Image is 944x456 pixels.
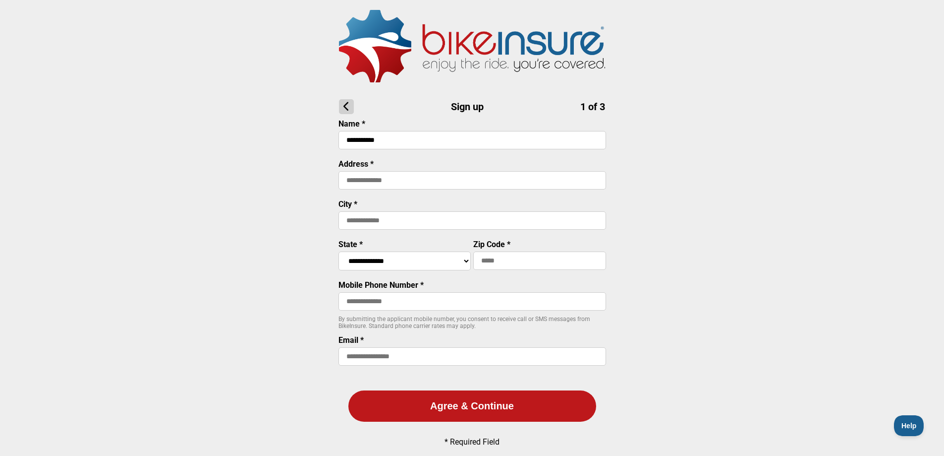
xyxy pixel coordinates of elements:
[580,101,605,113] span: 1 of 3
[338,280,424,290] label: Mobile Phone Number *
[338,159,374,169] label: Address *
[338,240,363,249] label: State *
[348,391,596,422] button: Agree & Continue
[339,99,605,114] h1: Sign up
[444,437,500,447] p: * Required Field
[338,119,365,129] label: Name *
[338,335,364,345] label: Email *
[473,240,510,249] label: Zip Code *
[338,316,606,329] p: By submitting the applicant mobile number, you consent to receive call or SMS messages from BikeI...
[894,415,924,436] iframe: Toggle Customer Support
[338,199,357,209] label: City *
